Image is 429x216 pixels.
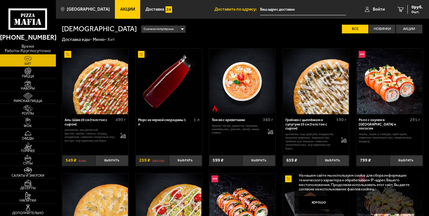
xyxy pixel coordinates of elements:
[212,124,263,135] p: бульон том ям, креветка тигровая, шампиньоны, [PERSON_NAME], кинза, сливки.
[116,117,126,122] span: 490 г
[263,117,273,122] span: 360 г
[359,132,420,143] p: лосось, окунь в темпуре, краб-крем, сливочно-чесночный соус, микрозелень, миндаль.
[169,155,202,166] button: Выбрать
[396,25,422,33] label: Акции
[359,118,408,131] div: Ролл с окунем в [GEOGRAPHIC_DATA] и лососем
[410,117,420,122] span: 291 г
[62,26,137,33] h1: [DEMOGRAPHIC_DATA]
[356,49,422,114] a: НовинкаРолл с окунем в темпуре и лососем
[65,118,114,126] div: Аль-Шам 25 см (толстое с сыром)
[65,128,116,142] p: цыпленок, лук репчатый, [PERSON_NAME], томаты, огурец, моцарелла, сливочно-чесночный соус, кетчуп...
[66,158,76,163] span: 549 ₽
[412,5,423,9] span: 0 руб.
[95,155,128,166] button: Выбрать
[360,158,371,163] span: 799 ₽
[138,51,145,57] img: Акционный
[359,51,365,57] img: Новинка
[214,7,260,12] span: Доставить по адресу:
[210,49,275,114] img: Том ям с креветками
[107,37,115,43] div: Хит
[283,49,349,114] a: Грибная с цыплёнком и сулугуни 25 см (толстое с сыром)
[62,49,128,114] img: Аль-Шам 25 см (толстое с сыром)
[67,7,110,12] span: [GEOGRAPHIC_DATA]
[283,49,349,114] img: Грибная с цыплёнком и сулугуни 25 см (толстое с сыром)
[139,158,150,163] span: 259 ₽
[211,105,218,112] img: Острое блюдо
[369,25,395,33] label: Новинки
[136,49,202,114] a: АкционныйМорс из черной смородины 1 л
[336,117,347,122] span: 590 г
[342,25,368,33] label: Все
[390,155,423,166] button: Выбрать
[213,158,224,163] span: 599 ₽
[152,158,165,163] s: 289.15 ₽
[194,117,200,122] span: 1 л
[145,7,164,12] span: Доставка
[285,175,292,182] img: Акционный
[373,7,385,12] span: Войти
[285,118,335,131] div: Грибная с цыплёнком и сулугуни 25 см (толстое с сыром)
[165,6,172,13] img: 15daf4d41897b9f0e9f617042186c801.svg
[62,49,128,114] a: АкционныйАль-Шам 25 см (толстое с сыром)
[62,37,92,42] a: Доставка еды-
[93,37,106,42] a: Меню-
[144,25,174,33] span: Сначала популярные
[64,51,71,57] img: Акционный
[242,155,275,166] button: Выбрать
[136,49,202,114] img: Морс из черной смородины 1 л
[357,49,422,114] img: Ролл с окунем в темпуре и лососем
[138,118,192,126] div: Морс из черной смородины 1 л
[286,158,297,163] span: 659 ₽
[299,173,415,192] p: На нашем сайте мы используем cookie для сбора информации технического характера и обрабатываем IP...
[260,4,346,15] input: Ваш адрес доставки
[412,10,423,14] span: 0 шт.
[285,132,337,150] p: цыпленок, сыр сулугуни, моцарелла, вешенки жареные, жареный лук, грибной соус Жюльен, сливочно-че...
[209,49,275,114] a: Острое блюдоТом ям с креветками
[212,118,261,122] div: Том ям с креветками
[211,175,218,182] img: Новинка
[120,7,135,12] span: Акции
[316,155,349,166] button: Выбрать
[79,158,86,163] s: 618 ₽
[299,196,339,209] button: Хорошо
